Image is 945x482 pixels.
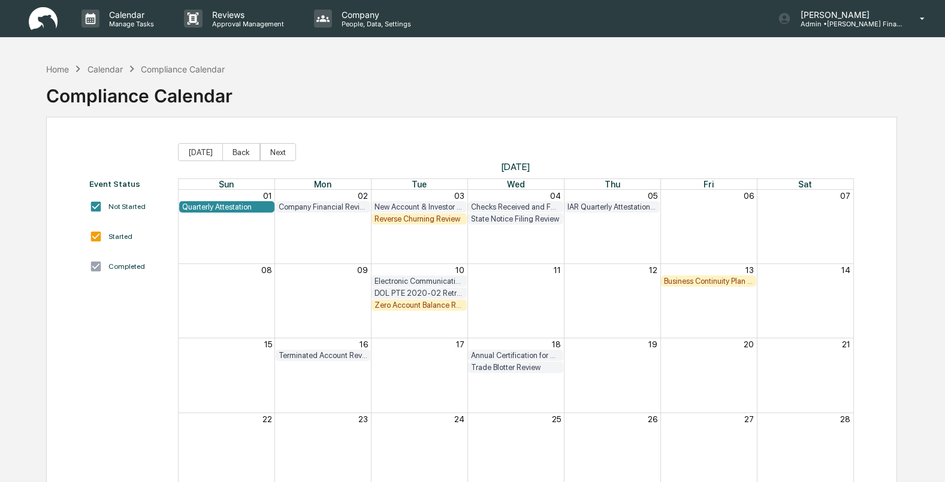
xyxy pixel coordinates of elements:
div: Started [108,232,132,241]
button: 27 [744,414,754,424]
div: Zero Account Balance Review [375,301,464,310]
button: 14 [841,265,850,275]
button: 24 [454,414,464,424]
button: 20 [744,339,754,349]
div: New Account & Investor Profile Review [375,202,464,211]
div: Calendar [87,64,123,74]
button: 15 [264,339,272,349]
div: DOL PTE 2020-02 Retrospective Review [375,289,464,298]
div: Compliance Calendar [141,64,225,74]
span: Sat [798,179,812,189]
div: Event Status [89,179,166,189]
button: Back [222,143,260,161]
button: 07 [840,191,850,201]
button: 08 [261,265,272,275]
div: Not Started [108,202,146,211]
button: 18 [552,339,561,349]
div: Compliance Calendar [46,75,233,107]
button: 09 [357,265,368,275]
button: 19 [648,339,657,349]
div: Quarterly Attestation [182,202,271,211]
iframe: Open customer support [907,442,939,475]
button: 12 [649,265,657,275]
button: [DATE] [178,143,223,161]
div: Checks Received and Forwarded Log [471,202,560,211]
span: Sun [219,179,234,189]
button: 02 [358,191,368,201]
p: [PERSON_NAME] [791,10,902,20]
div: Business Continuity Plan Review & Test [664,277,753,286]
button: 16 [360,339,368,349]
button: 11 [554,265,561,275]
div: Electronic Communication Review [375,277,464,286]
button: 26 [648,414,657,424]
button: 28 [840,414,850,424]
button: 10 [455,265,464,275]
div: Trade Blotter Review [471,363,560,372]
p: Company [332,10,417,20]
div: Reverse Churning Review [375,214,464,223]
button: 22 [262,414,272,424]
button: 05 [648,191,657,201]
div: IAR Quarterly Attestation Review [567,202,657,211]
button: 03 [454,191,464,201]
button: 25 [552,414,561,424]
button: 04 [550,191,561,201]
button: 13 [745,265,754,275]
div: Home [46,64,69,74]
span: Fri [704,179,714,189]
span: Mon [314,179,331,189]
div: Annual Certification for SAA [471,351,560,360]
button: 21 [842,339,850,349]
button: 17 [456,339,464,349]
p: Approval Management [203,20,290,28]
button: 23 [358,414,368,424]
p: Admin • [PERSON_NAME] Financial [791,20,902,28]
span: Wed [507,179,525,189]
p: People, Data, Settings [332,20,417,28]
div: State Notice Filing Review [471,214,560,223]
button: 01 [263,191,272,201]
p: Manage Tasks [99,20,160,28]
p: Reviews [203,10,290,20]
button: Next [260,143,296,161]
span: [DATE] [178,161,854,172]
span: Thu [605,179,620,189]
div: Company Financial Review [279,202,368,211]
span: Tue [412,179,427,189]
div: Terminated Account Review [279,351,368,360]
button: 06 [744,191,754,201]
div: Completed [108,262,145,271]
p: Calendar [99,10,160,20]
img: logo [29,7,58,31]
